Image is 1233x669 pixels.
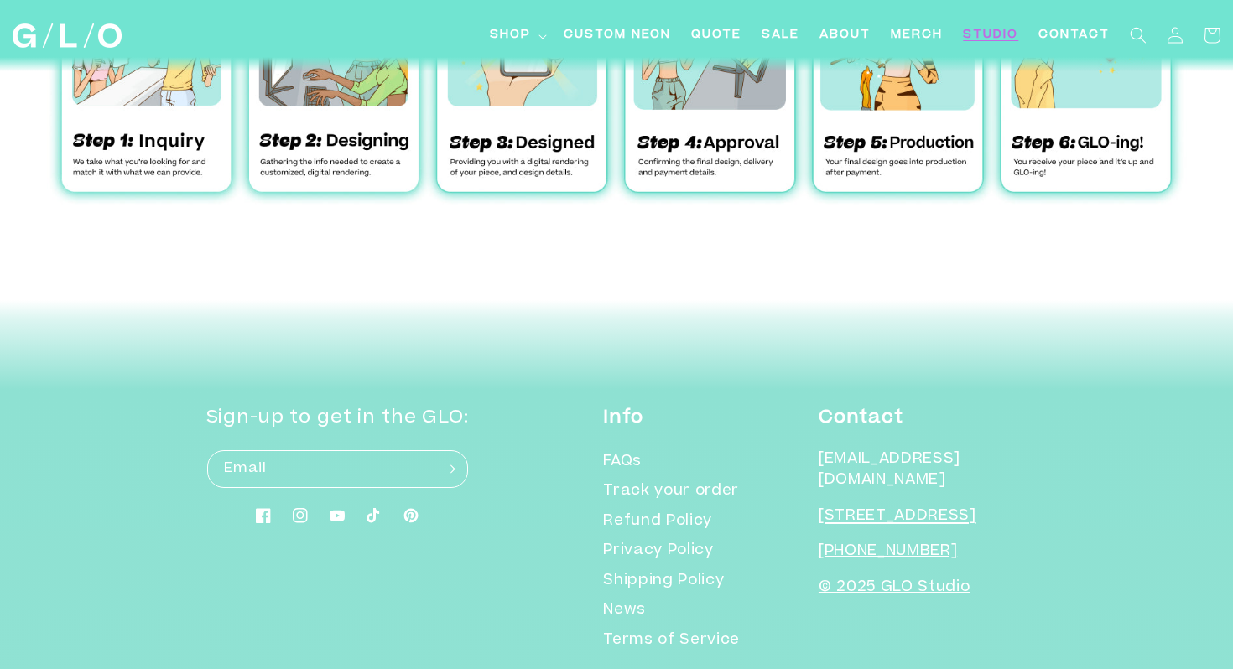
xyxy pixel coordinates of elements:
span: Merch [891,27,943,44]
a: Privacy Policy [603,537,713,567]
p: [PHONE_NUMBER] [819,542,1027,563]
span: About [819,27,871,44]
a: FAQs [603,452,642,478]
span: Contact [1038,27,1110,44]
p: © 2025 GLO Studio [819,578,1027,599]
a: Quote [681,17,752,54]
h2: Sign-up to get in the GLO: [206,405,469,432]
span: Studio [963,27,1018,44]
button: Subscribe [431,449,468,489]
a: News [603,596,646,626]
a: Custom Neon [554,17,681,54]
a: Studio [953,17,1028,54]
a: Terms of Service [603,626,740,656]
a: Refund Policy [603,507,712,537]
p: [EMAIL_ADDRESS][DOMAIN_NAME] [819,449,1027,492]
a: Track your order [603,477,739,507]
span: Quote [691,27,741,44]
summary: Search [1120,17,1157,54]
a: Shipping Policy [603,567,724,597]
strong: Info [603,409,643,428]
input: Email [207,450,468,488]
span: SALE [762,27,799,44]
a: Contact [1028,17,1120,54]
a: [STREET_ADDRESS] [819,510,976,524]
img: GLO Studio [13,23,122,48]
a: Merch [881,17,953,54]
a: SALE [752,17,809,54]
span: Custom Neon [564,27,671,44]
a: GLO Studio [6,18,127,54]
iframe: Chat Widget [931,434,1233,669]
strong: Contact [819,409,903,428]
span: Shop [490,27,531,44]
summary: Shop [480,17,554,54]
a: About [809,17,881,54]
